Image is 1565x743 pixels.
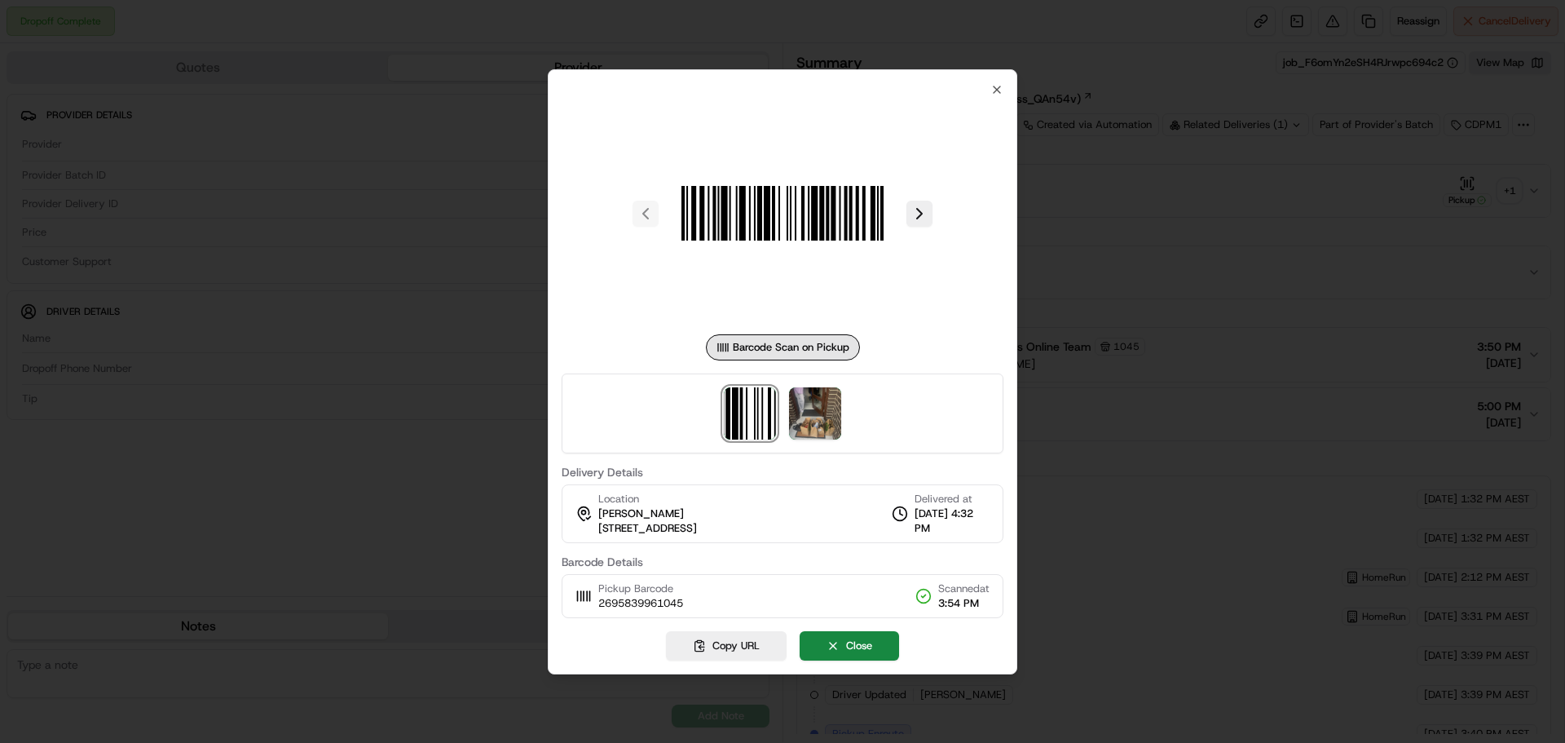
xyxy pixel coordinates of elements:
label: Delivery Details [562,467,1003,478]
img: barcode_scan_on_pickup image [724,387,776,440]
img: photo_proof_of_delivery image [789,387,841,440]
span: Location [598,492,639,506]
span: [DATE] 4:32 PM [915,506,990,536]
span: Pickup Barcode [598,582,683,596]
span: 3:54 PM [938,596,990,611]
span: Scanned at [938,582,990,596]
button: Copy URL [666,631,787,661]
img: barcode_scan_on_pickup image [665,96,900,331]
span: [STREET_ADDRESS] [598,521,697,536]
span: Delivered at [915,492,990,506]
div: Barcode Scan on Pickup [706,334,860,360]
button: Close [800,631,899,661]
label: Barcode Details [562,556,1003,568]
span: [PERSON_NAME] [598,506,684,521]
span: 2695839961045 [598,596,683,611]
